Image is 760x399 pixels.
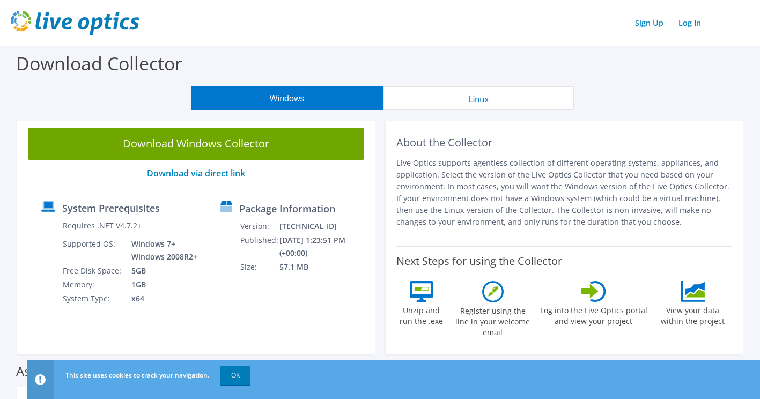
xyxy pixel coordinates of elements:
td: Windows 7+ Windows 2008R2+ [123,237,200,264]
td: Published: [240,233,279,260]
label: Log into the Live Optics portal and view your project [540,302,648,327]
td: 57.1 MB [279,260,370,274]
p: Live Optics supports agentless collection of different operating systems, appliances, and applica... [396,157,733,228]
td: [TECHNICAL_ID] [279,219,370,233]
td: 5GB [123,264,200,278]
a: Log In [673,15,706,31]
label: Register using the line in your welcome email [453,302,533,338]
button: Linux [383,86,574,110]
td: Supported OS: [62,237,123,264]
label: View your data within the project [654,302,732,327]
a: Sign Up [630,15,669,31]
label: Package Information [239,203,335,214]
a: OK [220,366,250,385]
h2: About the Collector [396,136,733,149]
td: Memory: [62,278,123,292]
button: Windows [191,86,383,110]
img: live_optics_svg.svg [11,11,139,35]
td: x64 [123,292,200,306]
label: Download Collector [16,51,182,76]
a: Download Windows Collector [28,128,364,160]
label: Assessments supported by the Windows Collector [16,366,313,376]
td: Version: [240,219,279,233]
label: Unzip and run the .exe [397,302,446,327]
td: Free Disk Space: [62,264,123,278]
label: Next Steps for using the Collector [396,255,562,268]
label: Requires .NET V4.7.2+ [63,220,142,231]
a: Download via direct link [147,167,245,179]
td: System Type: [62,292,123,306]
label: System Prerequisites [62,203,160,213]
td: [DATE] 1:23:51 PM (+00:00) [279,233,370,260]
span: This site uses cookies to track your navigation. [65,371,209,380]
td: 1GB [123,278,200,292]
td: Size: [240,260,279,274]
